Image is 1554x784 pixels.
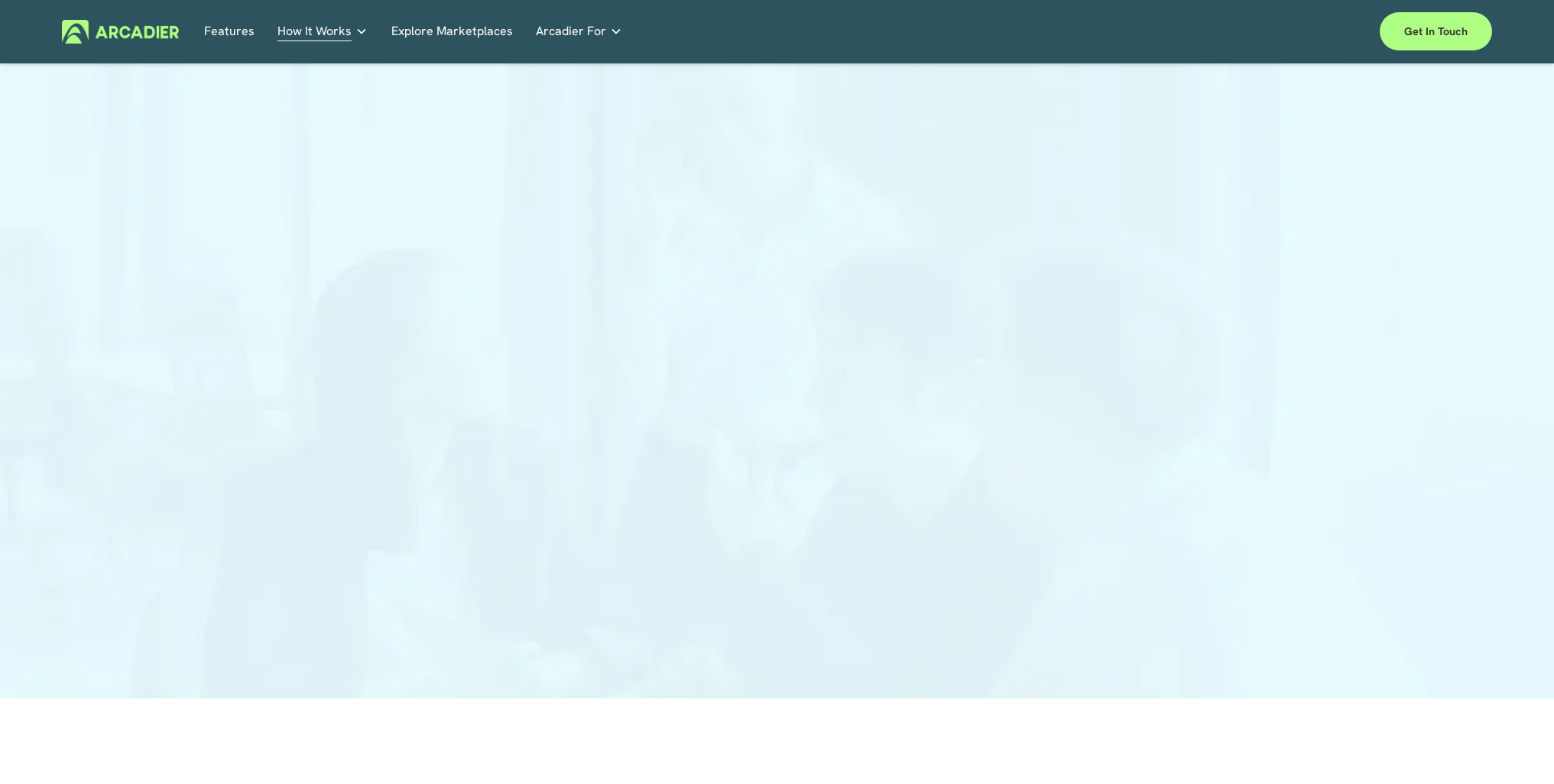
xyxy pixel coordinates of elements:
[204,20,255,44] a: Features
[536,21,606,42] span: Arcadier For
[391,20,513,44] a: Explore Marketplaces
[277,20,368,44] a: folder dropdown
[1380,12,1492,50] a: Get in touch
[62,20,179,44] img: Arcadier
[277,21,352,42] span: How It Works
[536,20,622,44] a: folder dropdown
